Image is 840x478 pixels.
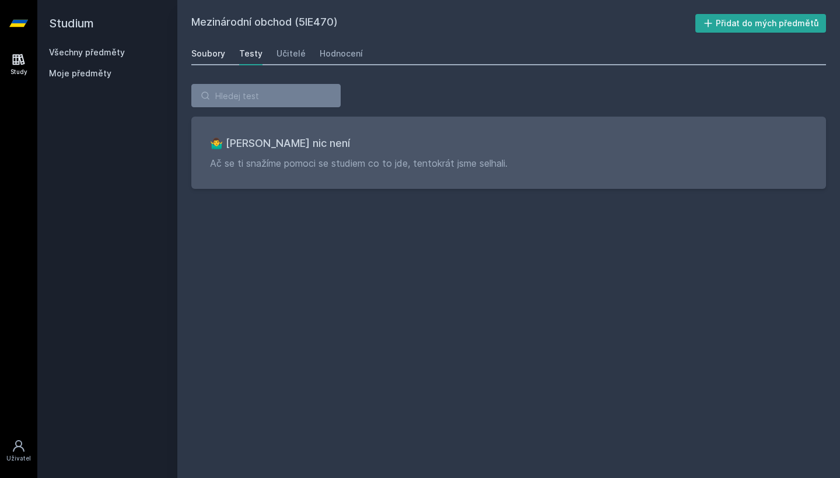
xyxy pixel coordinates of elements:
span: Moje předměty [49,68,111,79]
a: Hodnocení [320,42,363,65]
a: Soubory [191,42,225,65]
div: Soubory [191,48,225,59]
a: Všechny předměty [49,47,125,57]
a: Study [2,47,35,82]
a: Uživatel [2,433,35,469]
div: Učitelé [276,48,306,59]
div: Hodnocení [320,48,363,59]
a: Testy [239,42,262,65]
div: Testy [239,48,262,59]
input: Hledej test [191,84,341,107]
h2: Mezinárodní obchod (5IE470) [191,14,695,33]
h3: 🤷‍♂️ [PERSON_NAME] nic není [210,135,807,152]
div: Uživatel [6,454,31,463]
a: Učitelé [276,42,306,65]
p: Ač se ti snažíme pomoci se studiem co to jde, tentokrát jsme selhali. [210,156,807,170]
div: Study [10,68,27,76]
button: Přidat do mých předmětů [695,14,827,33]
